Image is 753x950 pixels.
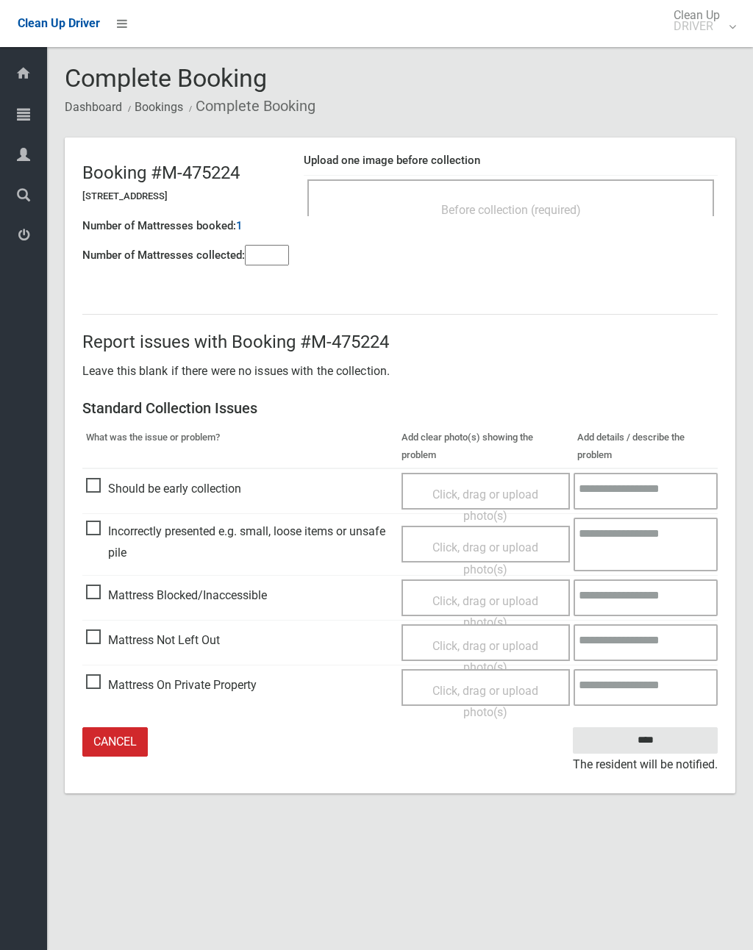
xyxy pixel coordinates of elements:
span: Click, drag or upload photo(s) [432,684,538,720]
span: Mattress Blocked/Inaccessible [86,585,267,607]
span: Click, drag or upload photo(s) [432,639,538,675]
a: Clean Up Driver [18,12,100,35]
th: Add clear photo(s) showing the problem [398,425,573,468]
a: Bookings [135,100,183,114]
span: Before collection (required) [441,203,581,217]
h4: Number of Mattresses collected: [82,249,245,262]
h2: Report issues with Booking #M-475224 [82,332,718,351]
h2: Booking #M-475224 [82,163,289,182]
span: Incorrectly presented e.g. small, loose items or unsafe pile [86,521,394,564]
span: Clean Up Driver [18,16,100,30]
h4: 1 [236,220,243,232]
th: What was the issue or problem? [82,425,398,468]
a: Dashboard [65,100,122,114]
span: Complete Booking [65,63,267,93]
h5: [STREET_ADDRESS] [82,191,289,201]
h4: Upload one image before collection [304,154,718,167]
h3: Standard Collection Issues [82,400,718,416]
span: Mattress Not Left Out [86,629,220,651]
th: Add details / describe the problem [574,425,718,468]
h4: Number of Mattresses booked: [82,220,236,232]
small: The resident will be notified. [573,754,718,776]
span: Should be early collection [86,478,241,500]
span: Click, drag or upload photo(s) [432,488,538,524]
p: Leave this blank if there were no issues with the collection. [82,360,718,382]
span: Click, drag or upload photo(s) [432,540,538,576]
a: Cancel [82,727,148,757]
span: Mattress On Private Property [86,674,257,696]
small: DRIVER [674,21,720,32]
li: Complete Booking [185,93,315,120]
span: Click, drag or upload photo(s) [432,594,538,630]
span: Clean Up [666,10,735,32]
